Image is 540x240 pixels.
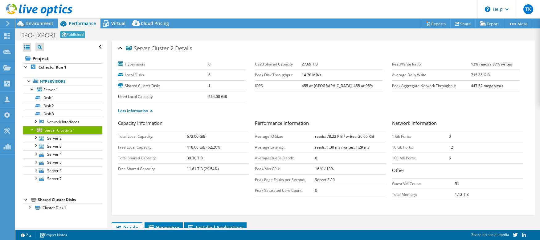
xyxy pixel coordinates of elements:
[255,153,315,163] td: Average Queue Depth:
[26,20,53,26] span: Environment
[315,145,369,150] b: reads: 1.30 ms / writes: 1.29 ms
[39,65,66,70] b: Collector Run 1
[23,126,102,134] a: Server Cluster 2
[208,83,211,88] b: 1
[45,128,72,133] span: Server Cluster 2
[141,20,169,26] span: Cloud Pricing
[255,61,301,67] label: Used Shared Capacity
[255,83,301,89] label: IOPS
[187,224,243,230] span: Installed Applications
[315,155,317,161] b: 6
[208,94,227,99] b: 254.00 GiB
[523,4,533,14] span: TK
[471,232,509,237] span: Share on social media
[60,31,85,38] span: Published
[118,94,208,100] label: Used Local Capacity
[23,118,102,126] a: Network Interfaces
[43,87,58,92] span: Server 1
[392,120,523,128] h3: Network Information
[148,224,180,230] span: Hypervisor
[187,145,222,150] b: 418.00 GiB (62.20%)
[23,150,102,158] a: Server 4
[315,177,335,182] b: Server 2 / 0
[392,72,471,78] label: Average Daily Write
[392,83,471,89] label: Peak Aggregate Network Throughput
[23,134,102,142] a: Server 2
[23,63,102,71] a: Collector Run 1
[208,72,211,78] b: 6
[471,61,512,67] b: 13% reads / 87% writes
[23,175,102,183] a: Server 7
[23,86,102,94] a: Server 1
[111,20,125,26] span: Virtual
[255,120,386,128] h3: Performance Information
[118,163,187,174] td: Free Shared Capacity:
[208,61,211,67] b: 6
[471,83,503,88] b: 447.62 megabits/s
[69,20,96,26] span: Performance
[35,231,72,239] a: Project Notes
[118,83,208,89] label: Shared Cluster Disks
[126,45,174,52] span: Server Cluster 2
[187,134,206,139] b: 672.00 GiB
[455,181,459,186] b: 51
[38,196,102,204] div: Shared Cluster Disks
[485,6,490,12] svg: \n
[17,231,36,239] a: 2
[255,185,315,196] td: Peak Saturated Core Count:
[255,163,315,174] td: Peak/Min CPU:
[392,61,471,67] label: Read/Write Ratio
[187,166,219,171] b: 11.61 TiB (29.54%)
[23,204,102,212] a: Cluster Disk 1
[302,61,318,67] b: 27.69 TiB
[449,155,451,161] b: 6
[392,167,523,175] h3: Other
[115,224,139,230] span: Graphs
[255,131,315,142] td: Average IO Size:
[23,78,102,86] a: Hypervisors
[118,153,187,163] td: Total Shared Capacity:
[450,19,476,28] a: Share
[392,142,449,153] td: 10 Gb Ports:
[255,142,315,153] td: Average Latency:
[118,131,187,142] td: Total Local Capacity:
[471,72,490,78] b: 715.85 GiB
[187,155,203,161] b: 39.30 TiB
[118,142,187,153] td: Free Local Capacity:
[23,158,102,166] a: Server 5
[392,153,449,163] td: 100 Mb Ports:
[23,166,102,175] a: Server 6
[23,110,102,118] a: Disk 3
[449,145,453,150] b: 12
[23,142,102,150] a: Server 3
[455,192,469,197] b: 1.12 TiB
[118,108,153,113] a: Less Information
[315,166,334,171] b: 16 % / 13%
[118,61,208,67] label: Hypervisors
[175,44,192,52] span: Details
[255,174,315,185] td: Peak Page Faults per Second:
[315,188,317,193] b: 0
[23,53,102,63] a: Project
[315,134,374,139] b: reads: 78.22 KiB / writes: 26.06 KiB
[421,19,451,28] a: Reports
[475,19,504,28] a: Export
[23,102,102,110] a: Disk 2
[23,94,102,102] a: Disk 1
[392,178,455,189] td: Guest VM Count:
[118,72,208,78] label: Local Disks
[392,131,449,142] td: 1 Gb Ports:
[302,72,321,78] b: 14.70 MB/s
[504,19,532,28] a: More
[20,32,56,38] h1: BPO-EXPORT
[392,189,455,200] td: Total Memory:
[255,72,301,78] label: Peak Disk Throughput
[118,120,249,128] h3: Capacity Information
[449,134,451,139] b: 0
[302,83,373,88] b: 455 at [GEOGRAPHIC_DATA], 455 at 95%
